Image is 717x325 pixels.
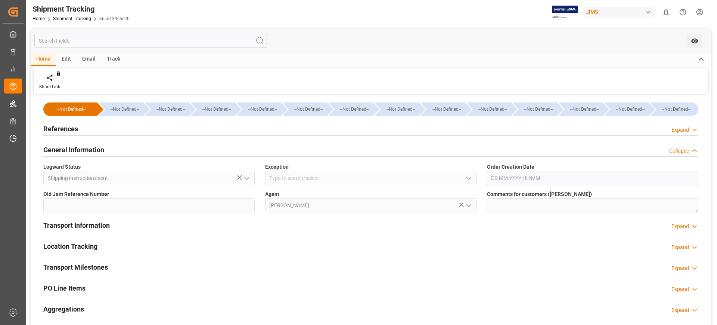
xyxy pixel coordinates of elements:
div: --Not Defined-- [336,102,373,116]
div: Collapse [669,147,689,155]
div: Track [101,53,126,66]
input: DD.MM.YYYY HH:MM [487,171,698,185]
h2: References [43,124,78,134]
div: --Not Defined-- [145,102,189,116]
div: --Not Defined-- [651,102,698,116]
div: --Not Defined-- [421,102,465,116]
img: Exertis%20JAM%20-%20Email%20Logo.jpg_1722504956.jpg [552,6,578,19]
div: --Not Defined-- [51,102,92,116]
input: Search Fields [34,34,267,48]
input: Type to search/select [265,171,477,185]
h2: Location Tracking [43,241,97,251]
div: --Not Defined-- [474,102,511,116]
div: --Not Defined-- [283,102,327,116]
a: Home [32,16,45,21]
div: --Not Defined-- [658,102,695,116]
div: --Not Defined-- [520,102,557,116]
div: Expand [671,285,689,293]
div: Email [77,53,101,66]
div: --Not Defined-- [244,102,281,116]
a: Shipment Tracking [53,16,91,21]
div: Shipment Tracking [32,3,130,15]
div: Home [31,53,56,66]
span: Order Creation Date [487,163,534,171]
button: JIMS [583,5,658,19]
button: open menu [462,200,474,211]
span: Exception [265,163,289,171]
div: JIMS [583,7,655,18]
h2: Aggregations [43,304,84,314]
span: Comments for customers ([PERSON_NAME]) [487,190,592,198]
div: --Not Defined-- [467,102,511,116]
div: Expand [671,243,689,251]
div: --Not Defined-- [191,102,235,116]
div: --Not Defined-- [237,102,281,116]
div: --Not Defined-- [290,102,327,116]
div: --Not Defined-- [428,102,465,116]
div: Expand [671,306,689,314]
div: Expand [671,223,689,230]
div: --Not Defined-- [612,102,649,116]
div: --Not Defined-- [152,102,189,116]
button: Help Center [674,4,691,21]
span: Logward Status [43,163,81,171]
div: --Not Defined-- [99,102,143,116]
span: Old Jam Reference Number [43,190,109,198]
div: --Not Defined-- [513,102,557,116]
div: --Not Defined-- [106,102,143,116]
div: --Not Defined-- [566,102,603,116]
div: --Not Defined-- [559,102,603,116]
h2: PO Line Items [43,283,86,293]
h2: Transport Information [43,220,110,230]
h2: Transport Milestones [43,262,108,272]
div: Expand [671,126,689,134]
div: Expand [671,264,689,272]
div: --Not Defined-- [198,102,235,116]
input: Type to search/select [43,171,255,185]
button: show 0 new notifications [658,4,674,21]
div: --Not Defined-- [329,102,373,116]
button: open menu [687,34,702,48]
div: --Not Defined-- [43,102,97,116]
div: --Not Defined-- [382,102,419,116]
button: open menu [462,172,474,184]
div: --Not Defined-- [605,102,649,116]
button: open menu [240,172,252,184]
h2: General Information [43,145,104,155]
span: Agent [265,190,279,198]
div: --Not Defined-- [375,102,419,116]
div: Edit [56,53,77,66]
